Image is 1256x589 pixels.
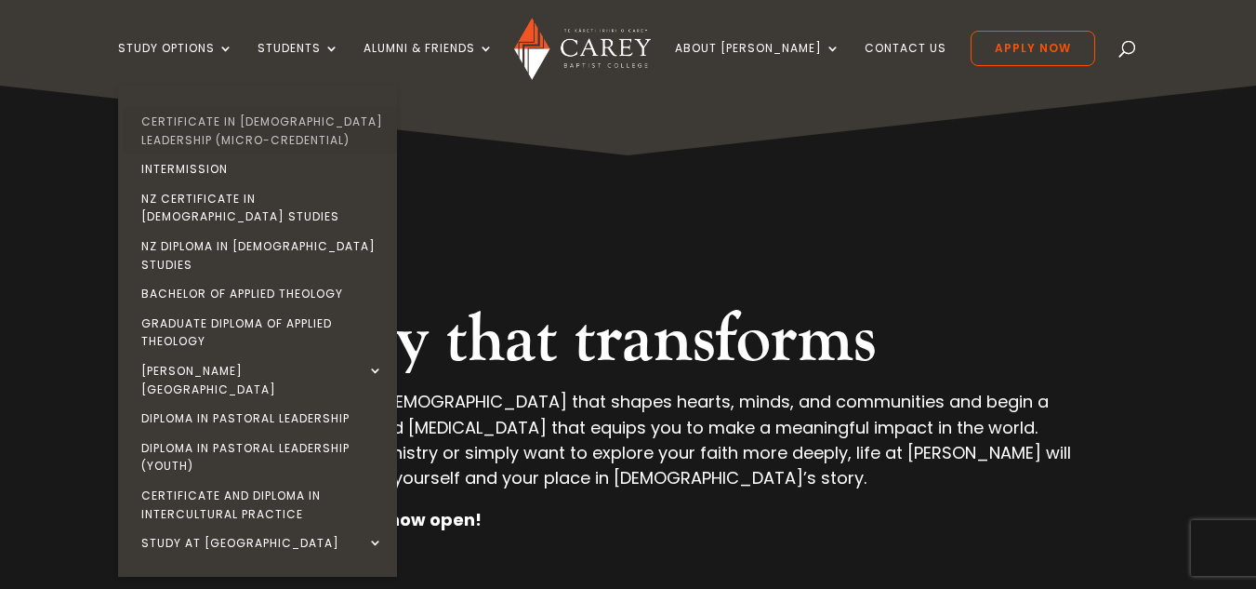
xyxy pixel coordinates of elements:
a: Study at [GEOGRAPHIC_DATA] [123,529,402,558]
a: Students [258,42,339,86]
a: Graduate Diploma of Applied Theology [123,309,402,356]
a: [PERSON_NAME][GEOGRAPHIC_DATA] [123,356,402,404]
a: Contact Us [865,42,946,86]
a: Apply Now [971,31,1095,66]
a: NZ Certificate in [DEMOGRAPHIC_DATA] Studies [123,184,402,232]
a: Alumni & Friends [364,42,494,86]
a: About [PERSON_NAME] [675,42,840,86]
a: Bachelor of Applied Theology [123,279,402,309]
img: Carey Baptist College [514,18,651,80]
p: We invite you to discover [DEMOGRAPHIC_DATA] that shapes hearts, minds, and communities and begin... [164,389,1092,507]
h2: Theology that transforms [164,300,1092,389]
a: Certificate and Diploma in Intercultural Practice [123,481,402,529]
a: Diploma in Pastoral Leadership [123,404,402,434]
a: Certificate in [DEMOGRAPHIC_DATA] Leadership (Micro-credential) [123,107,402,154]
a: NZ Diploma in [DEMOGRAPHIC_DATA] Studies [123,232,402,279]
a: Diploma in Pastoral Leadership (Youth) [123,434,402,481]
a: Intermission [123,154,402,184]
a: Study Options [118,42,233,86]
